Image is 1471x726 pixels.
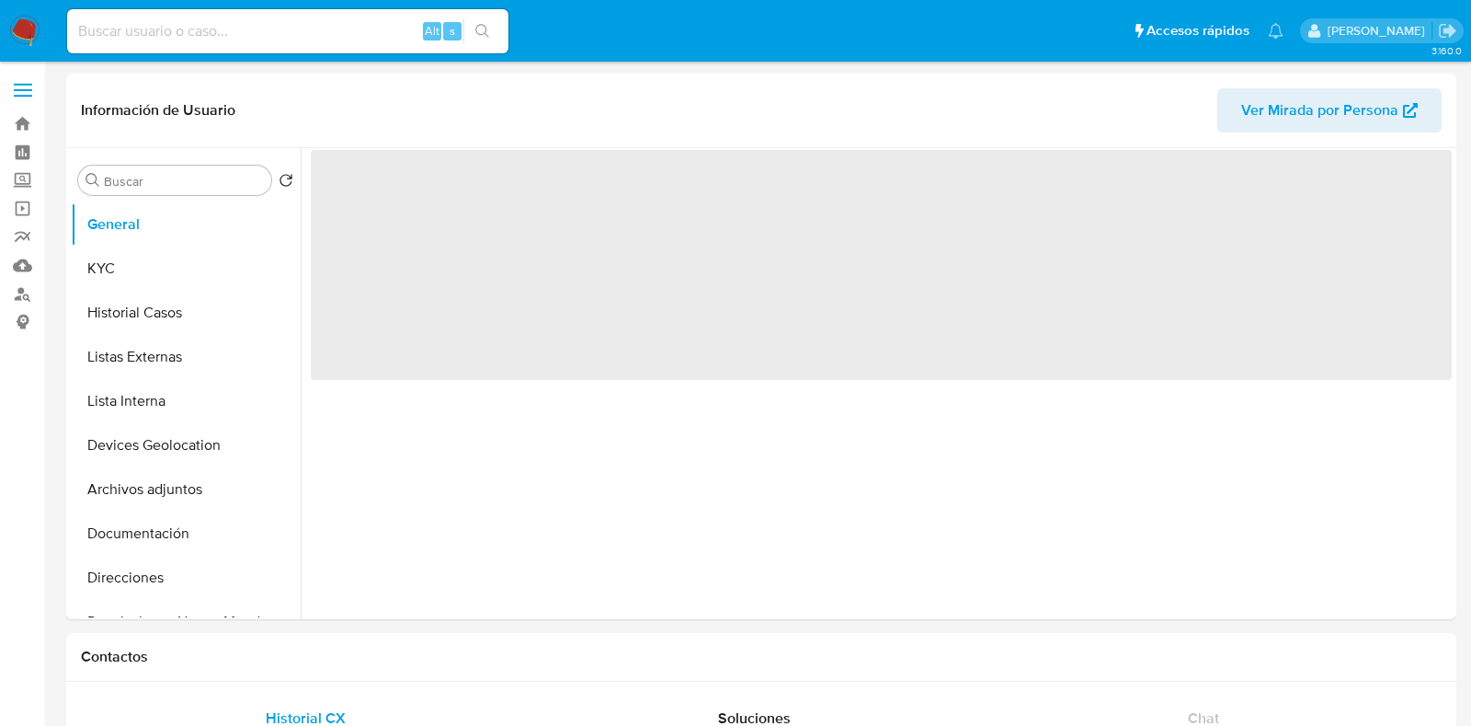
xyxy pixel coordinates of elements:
h1: Contactos [81,648,1442,666]
button: Documentación [71,512,301,556]
p: alan.cervantesmartinez@mercadolibre.com.mx [1328,22,1431,40]
span: ‌ [311,150,1452,380]
button: General [71,202,301,247]
button: KYC [71,247,301,291]
button: Volver al orden por defecto [279,173,293,193]
span: Accesos rápidos [1146,21,1249,40]
button: Ver Mirada por Persona [1217,88,1442,133]
input: Buscar usuario o caso... [67,19,508,43]
button: Direcciones [71,556,301,600]
a: Notificaciones [1268,23,1283,39]
span: s [450,22,455,40]
button: Restricciones Nuevo Mundo [71,600,301,644]
button: search-icon [463,18,501,44]
span: Ver Mirada por Persona [1241,88,1398,133]
button: Listas Externas [71,335,301,379]
button: Lista Interna [71,379,301,423]
button: Historial Casos [71,291,301,335]
button: Buscar [86,173,100,188]
a: Salir [1438,21,1457,40]
h1: Información de Usuario [81,101,235,120]
button: Archivos adjuntos [71,467,301,512]
span: Alt [425,22,439,40]
button: Devices Geolocation [71,423,301,467]
input: Buscar [104,173,264,190]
